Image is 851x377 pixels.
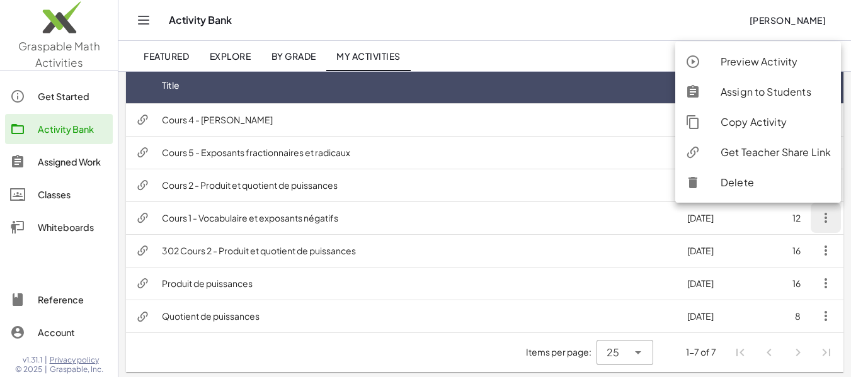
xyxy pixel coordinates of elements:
a: Activity Bank [5,114,113,144]
span: By Grade [271,50,316,62]
span: | [45,364,47,374]
td: 8 [758,300,811,332]
span: 25 [607,345,619,360]
span: | [45,355,47,365]
span: © 2025 [15,364,42,374]
a: Account [5,317,113,347]
span: Featured [144,50,189,62]
td: [DATE] [677,201,758,234]
a: Assigned Work [5,147,113,177]
button: Toggle navigation [134,10,154,30]
div: Assigned Work [38,154,108,169]
td: 12 [758,201,811,234]
div: Whiteboards [38,220,108,235]
span: Items per page: [526,346,597,359]
span: Explore [209,50,251,62]
div: Get Started [38,89,108,104]
span: v1.31.1 [23,355,42,365]
span: [PERSON_NAME] [749,14,826,26]
a: Reference [5,284,113,315]
td: Produit de puissances [152,267,677,300]
a: Preview Activity [675,47,841,77]
td: [DATE] [677,300,758,332]
td: Quotient de puissances [152,300,677,332]
td: [DATE] [677,234,758,267]
div: Delete [721,175,831,190]
a: Classes [5,179,113,210]
div: Get Teacher Share Link [721,145,831,160]
td: 302 Cours 2 - Produit et quotient de puissances [152,234,677,267]
td: Cours 4 - [PERSON_NAME] [152,103,677,136]
td: Cours 2 - Produit et quotient de puissances [152,169,677,201]
div: Assign to Students [721,84,831,99]
span: My Activities [336,50,401,62]
span: Title [162,79,180,92]
a: Get Started [5,81,113,111]
span: Graspable Math Activities [18,39,100,69]
a: Whiteboards [5,212,113,242]
button: [PERSON_NAME] [739,9,836,31]
div: Classes [38,187,108,202]
td: Cours 5 - Exposants fractionnaires et radicaux [152,136,677,169]
div: Copy Activity [721,115,831,130]
a: Privacy policy [50,355,103,365]
td: 16 [758,234,811,267]
div: Activity Bank [38,121,108,137]
td: 16 [758,267,811,300]
nav: Pagination Navigation [726,338,841,367]
span: Graspable, Inc. [50,364,103,374]
div: Preview Activity [721,54,831,69]
td: [DATE] [677,267,758,300]
div: 1-7 of 7 [686,346,716,359]
div: Reference [38,292,108,307]
div: Account [38,325,108,340]
td: Cours 1 - Vocabulaire et exposants négatifs [152,201,677,234]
